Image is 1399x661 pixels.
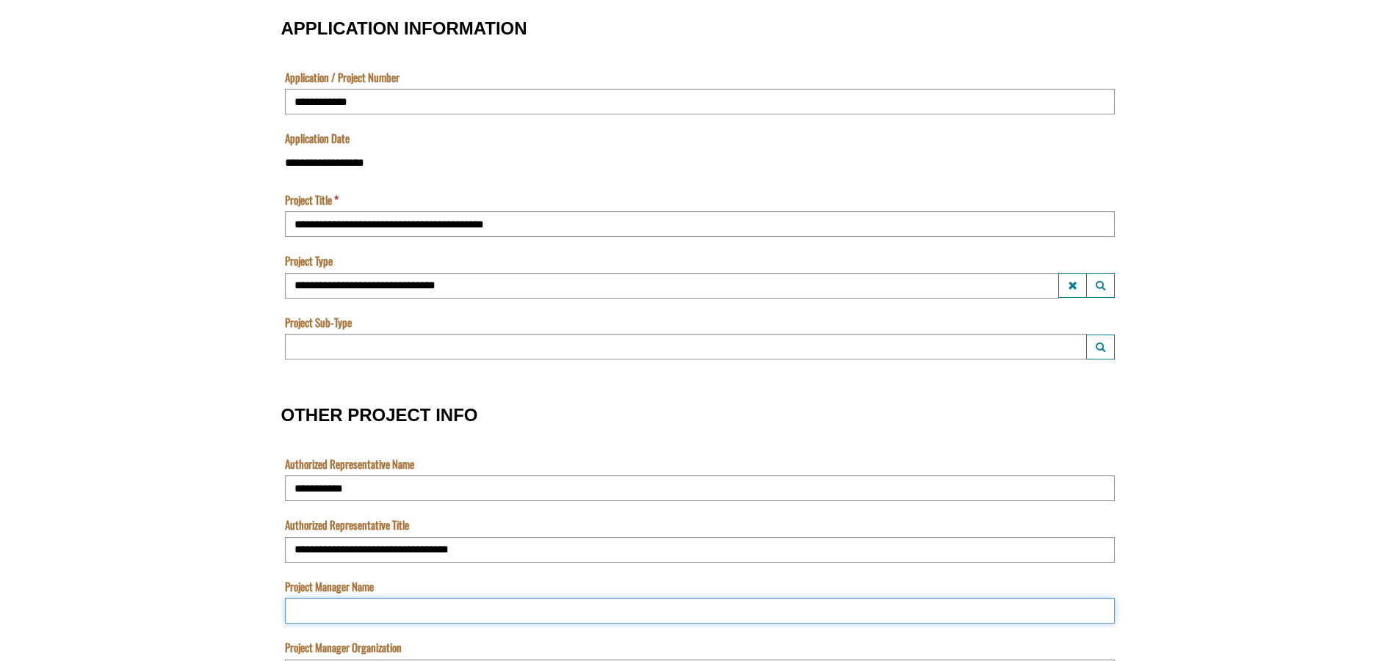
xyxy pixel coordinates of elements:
[285,334,1087,359] input: Project Sub-Type
[1086,273,1115,298] button: Project Type Launch lookup modal
[285,579,374,594] label: Project Manager Name
[281,19,1118,38] h3: APPLICATION INFORMATION
[281,406,1118,425] h3: OTHER PROJECT INFO
[285,273,1059,299] input: Project Type
[1058,273,1087,298] button: Project Type Clear lookup field
[285,640,402,655] label: Project Manager Organization
[1086,335,1115,359] button: Project Sub-Type Launch lookup modal
[285,70,400,85] label: Application / Project Number
[285,253,333,269] label: Project Type
[281,4,1118,376] fieldset: APPLICATION INFORMATION
[285,456,414,472] label: Authorized Representative Name
[285,315,352,330] label: Project Sub-Type
[285,192,339,208] label: Project Title
[4,123,92,138] label: Submissions Due Date
[285,211,1115,237] input: Project Title
[4,61,32,76] label: The name of the custom entity.
[285,131,350,146] label: Application Date
[4,81,709,106] input: Name
[4,19,709,91] textarea: Acknowledgement
[285,517,409,533] label: Authorized Representative Title
[4,19,709,45] input: Program is a required field.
